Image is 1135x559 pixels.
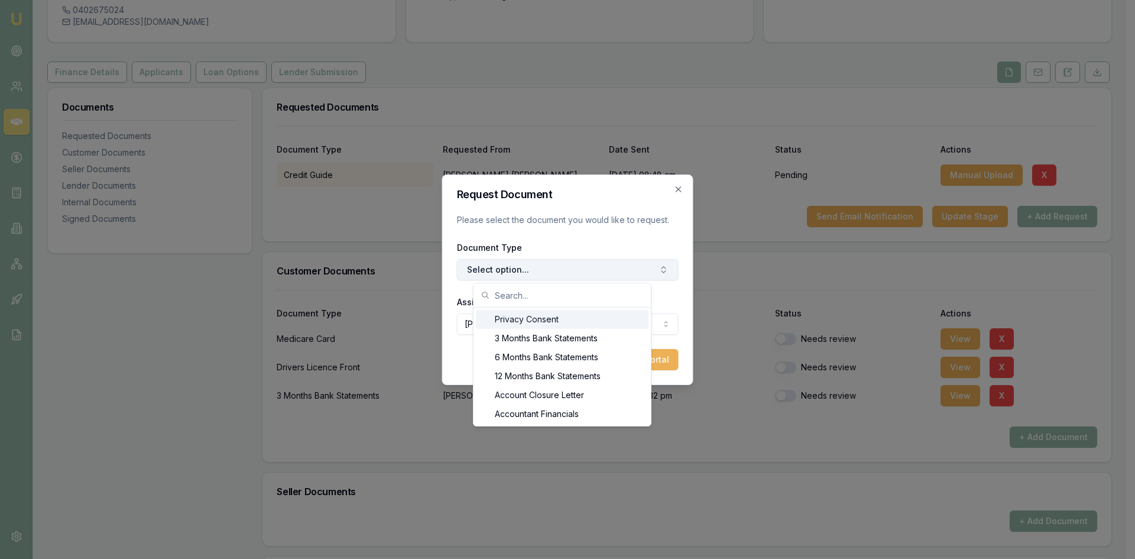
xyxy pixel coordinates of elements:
[476,310,648,329] div: Privacy Consent
[474,308,651,426] div: Search...
[457,214,679,226] p: Please select the document you would like to request.
[476,405,648,424] div: Accountant Financials
[476,329,648,348] div: 3 Months Bank Statements
[457,259,679,280] button: Select option...
[495,283,644,307] input: Search...
[476,424,648,442] div: Accountant Letter
[476,367,648,386] div: 12 Months Bank Statements
[457,297,522,307] label: Assigned Client
[476,348,648,367] div: 6 Months Bank Statements
[476,386,648,405] div: Account Closure Letter
[457,189,679,200] h2: Request Document
[457,243,522,253] label: Document Type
